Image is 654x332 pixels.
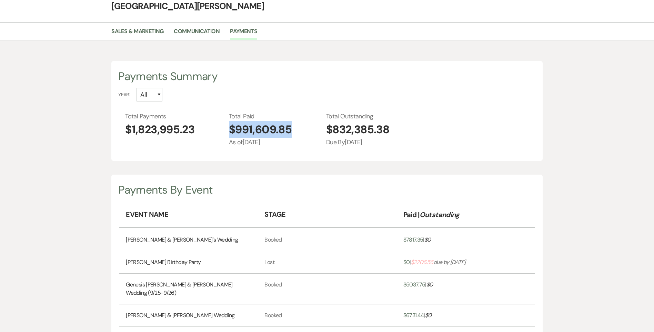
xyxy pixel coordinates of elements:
[126,281,251,297] a: Genesis [PERSON_NAME] & [PERSON_NAME] Wedding (9/25-9/26)
[403,311,432,320] a: $6731.44|$0
[126,236,238,244] a: [PERSON_NAME] & [PERSON_NAME]'s Wedding
[326,138,389,147] span: Due By [DATE]
[258,229,396,251] td: Booked
[326,112,389,121] span: Total Outstanding
[118,182,535,198] div: Payments By Event
[403,258,410,266] span: $ 0
[258,274,396,304] td: Booked
[125,121,194,138] span: $1,823,995.23
[126,258,201,266] a: [PERSON_NAME] Birthday Party
[426,281,433,288] span: $ 0
[229,138,292,147] span: As of [DATE]
[403,281,433,297] a: $5037.75|$0
[229,121,292,138] span: $991,609.85
[125,112,194,121] span: Total Payments
[403,236,423,243] span: $ 7817.35
[403,236,431,244] a: $7817.35|$0
[420,210,460,219] em: Outstanding
[119,202,258,228] th: Event Name
[118,68,535,85] div: Payments Summary
[111,27,163,40] a: Sales & Marketing
[230,27,257,40] a: Payments
[118,91,130,98] span: Year:
[425,312,432,319] span: $ 0
[326,121,389,138] span: $832,385.38
[403,258,466,266] a: $0|$2206.56due by [DATE]
[258,304,396,327] td: Booked
[411,258,466,266] i: due by [DATE]
[424,236,431,243] span: $ 0
[258,202,396,228] th: Stage
[258,251,396,274] td: Lost
[411,258,433,266] span: $ 2206.56
[403,209,460,220] p: Paid |
[403,312,424,319] span: $ 6731.44
[126,311,234,320] a: [PERSON_NAME] & [PERSON_NAME] Wedding
[174,27,220,40] a: Communication
[229,112,292,121] span: Total Paid
[403,281,425,288] span: $ 5037.75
